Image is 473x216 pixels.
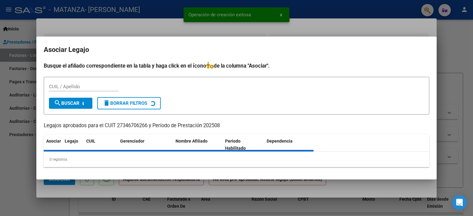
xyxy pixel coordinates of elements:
datatable-header-cell: Asociar [44,135,62,155]
span: Asociar [46,139,61,143]
button: Borrar Filtros [97,97,161,109]
span: Buscar [54,100,79,106]
mat-icon: search [54,99,61,107]
span: Dependencia [267,139,293,143]
span: Nombre Afiliado [176,139,208,143]
datatable-header-cell: Dependencia [264,135,314,155]
button: Buscar [49,98,92,109]
div: Open Intercom Messenger [452,195,467,210]
span: Gerenciador [120,139,144,143]
mat-icon: delete [103,99,110,107]
span: Borrar Filtros [103,100,147,106]
datatable-header-cell: CUIL [84,135,118,155]
span: CUIL [86,139,95,143]
h2: Asociar Legajo [44,44,429,56]
datatable-header-cell: Gerenciador [118,135,173,155]
span: Periodo Habilitado [225,139,246,151]
div: 0 registros [44,152,429,167]
span: Legajo [65,139,78,143]
p: Legajos aprobados para el CUIT 27346706266 y Período de Prestación 202508 [44,122,429,130]
datatable-header-cell: Nombre Afiliado [173,135,223,155]
datatable-header-cell: Periodo Habilitado [223,135,264,155]
datatable-header-cell: Legajo [62,135,84,155]
h4: Busque el afiliado correspondiente en la tabla y haga click en el ícono de la columna "Asociar". [44,62,429,70]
